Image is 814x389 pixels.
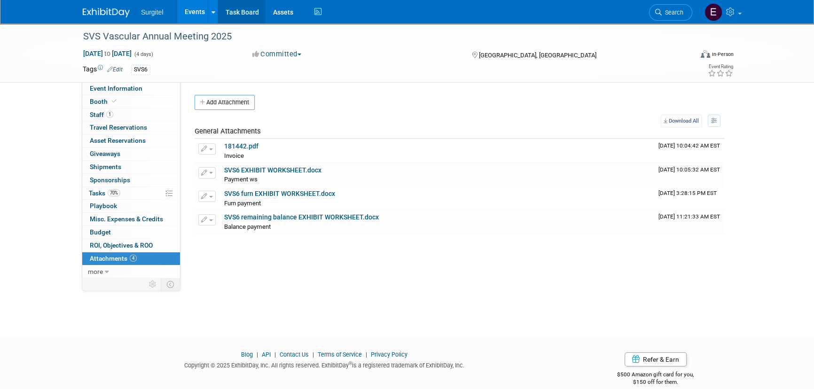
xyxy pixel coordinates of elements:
span: Attachments [90,255,137,262]
a: SVS6 EXHIBIT WORKSHEET.docx [224,166,321,174]
span: Surgitel [141,8,163,16]
a: Misc. Expenses & Credits [82,213,180,226]
span: Tasks [89,189,120,197]
span: Giveaways [90,150,120,157]
a: Sponsorships [82,174,180,187]
a: Budget [82,226,180,239]
a: Shipments [82,161,180,173]
span: Misc. Expenses & Credits [90,215,163,223]
a: Contact Us [280,351,309,358]
span: Shipments [90,163,121,171]
td: Toggle Event Tabs [161,278,180,290]
span: [DATE] [DATE] [83,49,132,58]
td: Personalize Event Tab Strip [145,278,161,290]
span: Search [662,9,683,16]
a: Blog [241,351,253,358]
span: to [103,50,112,57]
a: Asset Reservations [82,134,180,147]
span: Asset Reservations [90,137,146,144]
span: 1 [106,111,113,118]
span: | [310,351,316,358]
span: Upload Timestamp [658,166,720,173]
span: Booth [90,98,118,105]
a: SVS6 remaining balance EXHIBIT WORKSHEET.docx [224,213,379,221]
td: Tags [83,64,123,75]
span: | [363,351,369,358]
span: [GEOGRAPHIC_DATA], [GEOGRAPHIC_DATA] [478,52,596,59]
span: Sponsorships [90,176,130,184]
a: Edit [107,66,123,73]
td: Upload Timestamp [655,139,724,163]
sup: ® [349,361,352,366]
a: Search [649,4,692,21]
div: Copyright © 2025 ExhibitDay, Inc. All rights reserved. ExhibitDay is a registered trademark of Ex... [83,359,566,370]
a: Download All [661,115,702,127]
div: Event Rating [708,64,733,69]
span: 4 [130,255,137,262]
a: Event Information [82,82,180,95]
span: Travel Reservations [90,124,147,131]
span: more [88,268,103,275]
a: Tasks70% [82,187,180,200]
span: Budget [90,228,111,236]
a: Playbook [82,200,180,212]
span: Upload Timestamp [658,213,720,220]
span: 70% [108,189,120,196]
a: ROI, Objectives & ROO [82,239,180,252]
a: Refer & Earn [625,352,687,366]
span: Balance payment [224,223,271,230]
a: SVS6 furn EXHIBIT WORKSHEET.docx [224,190,335,197]
span: Upload Timestamp [658,142,720,149]
a: Giveaways [82,148,180,160]
a: API [262,351,271,358]
button: Committed [249,49,305,59]
a: Travel Reservations [82,121,180,134]
a: more [82,265,180,278]
img: ExhibitDay [83,8,130,17]
td: Upload Timestamp [655,163,724,187]
img: Format-Inperson.png [701,50,710,58]
button: Add Attachment [195,95,255,110]
a: Booth [82,95,180,108]
div: Event Format [637,49,734,63]
div: In-Person [712,51,734,58]
span: | [272,351,278,358]
a: Privacy Policy [371,351,407,358]
i: Booth reservation complete [112,99,117,104]
a: Staff1 [82,109,180,121]
span: Playbook [90,202,117,210]
span: Event Information [90,85,142,92]
span: Invoice [224,152,244,159]
div: $500 Amazon gift card for you, [580,365,732,386]
span: General Attachments [195,127,261,135]
span: Staff [90,111,113,118]
a: Attachments4 [82,252,180,265]
td: Upload Timestamp [655,210,724,233]
span: Payment ws [224,176,258,183]
span: ROI, Objectives & ROO [90,241,153,249]
span: | [254,351,260,358]
div: SVS6 [131,65,150,75]
span: (4 days) [133,51,153,57]
img: Event Coordinator [704,3,722,21]
span: Furn payment [224,200,261,207]
td: Upload Timestamp [655,187,724,210]
span: Upload Timestamp [658,190,717,196]
div: SVS Vascular Annual Meeting 2025 [80,28,678,45]
a: 181442.pdf [224,142,258,150]
a: Terms of Service [318,351,362,358]
div: $150 off for them. [580,378,732,386]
